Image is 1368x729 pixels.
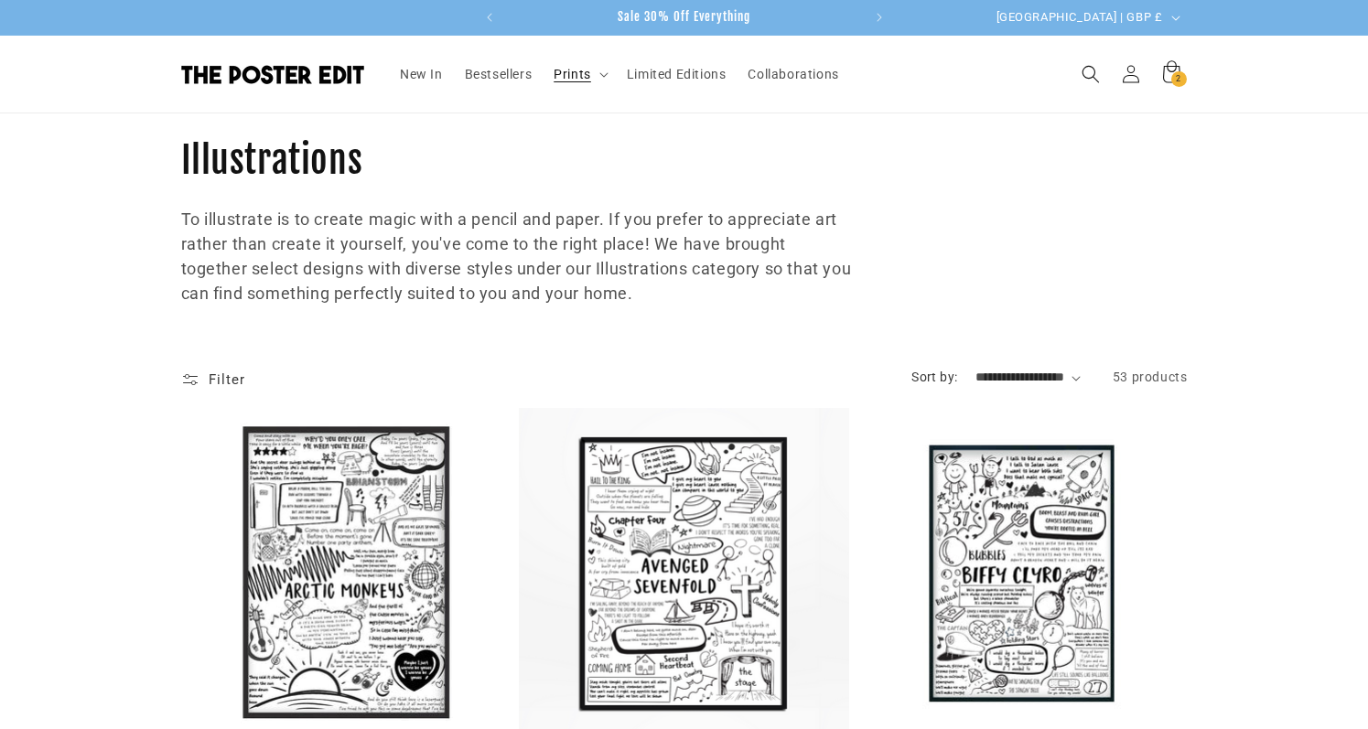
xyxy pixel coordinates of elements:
span: Sale 30% Off Everything [618,9,750,24]
img: The Poster Edit [181,65,364,84]
span: New In [400,66,443,82]
a: Bestsellers [454,55,544,93]
span: 2 [1176,71,1181,87]
span: Prints [554,66,591,82]
span: Limited Editions [627,66,727,82]
label: Sort by: [911,370,957,384]
div: To illustrate is to create magic with a pencil and paper. If you prefer to appreciate art rather ... [181,207,852,306]
summary: Prints [543,55,616,93]
a: Collaborations [737,55,849,93]
summary: Filter [181,366,245,393]
span: Filter [209,371,245,388]
h1: Illustrations [181,136,1188,184]
a: Limited Editions [616,55,738,93]
span: 53 products [1113,370,1188,384]
a: New In [389,55,454,93]
a: The Poster Edit [174,58,371,91]
span: Collaborations [748,66,838,82]
span: [GEOGRAPHIC_DATA] | GBP £ [996,8,1163,27]
span: Bestsellers [465,66,533,82]
summary: Search [1071,54,1111,94]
